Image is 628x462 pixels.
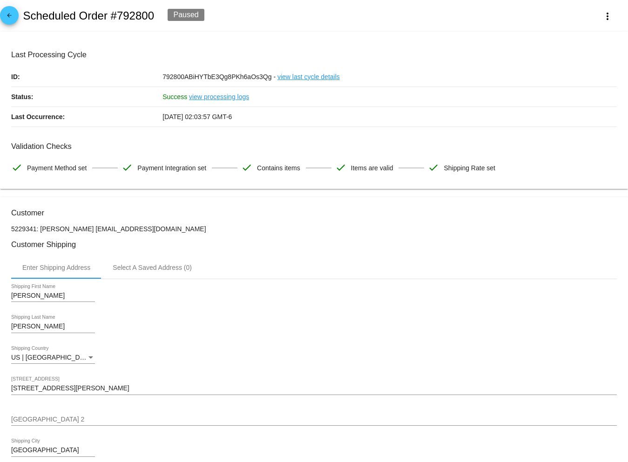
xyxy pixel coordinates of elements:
a: view last cycle details [277,67,340,87]
span: Payment Integration set [137,158,206,178]
p: 5229341: [PERSON_NAME] [EMAIL_ADDRESS][DOMAIN_NAME] [11,225,617,233]
h3: Customer [11,208,617,217]
span: US | [GEOGRAPHIC_DATA] [11,354,94,361]
input: Shipping Street 1 [11,385,617,392]
div: Enter Shipping Address [22,264,90,271]
input: Shipping City [11,447,95,454]
span: Success [162,93,187,100]
span: Items are valid [351,158,393,178]
a: view processing logs [189,87,249,107]
span: Contains items [257,158,300,178]
mat-icon: more_vert [602,11,613,22]
mat-select: Shipping Country [11,354,95,362]
span: Shipping Rate set [444,158,495,178]
mat-icon: arrow_back [4,12,15,23]
mat-icon: check [335,162,346,173]
span: [DATE] 02:03:57 GMT-6 [162,113,232,121]
p: Last Occurrence: [11,107,162,127]
mat-icon: check [11,162,22,173]
p: ID: [11,67,162,87]
div: Paused [168,9,204,21]
input: Shipping First Name [11,292,95,300]
span: Payment Method set [27,158,87,178]
mat-icon: check [122,162,133,173]
h2: Scheduled Order #792800 [23,9,154,22]
div: Select A Saved Address (0) [113,264,192,271]
span: 792800ABiHYTbE3Qg8PKh6aOs3Qg - [162,73,276,80]
mat-icon: check [428,162,439,173]
h3: Customer Shipping [11,240,617,249]
p: Status: [11,87,162,107]
h3: Validation Checks [11,142,617,151]
input: Shipping Last Name [11,323,95,330]
mat-icon: check [241,162,252,173]
h3: Last Processing Cycle [11,50,617,59]
input: Shipping Street 2 [11,416,617,423]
